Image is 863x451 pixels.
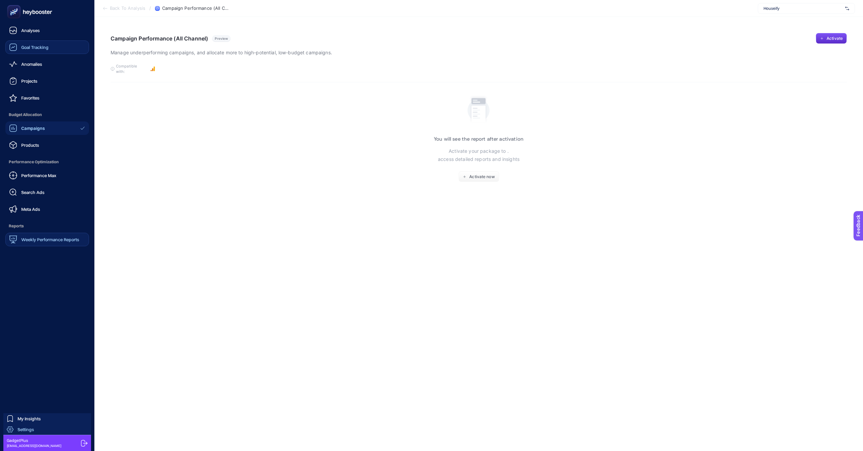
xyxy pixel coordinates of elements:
a: Anomalies [5,57,89,71]
span: Campaign Performance (All Channel) [162,6,230,11]
span: Campaigns [21,125,45,131]
span: My Insights [18,416,41,421]
span: Products [21,142,39,148]
span: Performance Max [21,173,56,178]
span: GadgetPlus [7,438,61,443]
span: Anomalies [21,61,42,67]
span: Search Ads [21,190,44,195]
span: Reports [5,219,89,233]
button: Activate [816,33,847,44]
a: Products [5,138,89,152]
h3: You will see the report after activation [434,136,524,142]
span: Favorites [21,95,39,101]
a: Search Ads [5,186,89,199]
span: Weekly Performance Reports [21,237,79,242]
span: Performance Optimization [5,155,89,169]
a: Projects [5,74,89,88]
span: Goal Tracking [21,45,49,50]
a: Settings [3,424,91,435]
a: Meta Ads [5,202,89,216]
span: Budget Allocation [5,108,89,121]
span: / [149,5,151,11]
span: Back To Analysis [110,6,145,11]
span: Analyses [21,28,40,33]
img: svg%3e [845,5,849,12]
span: Settings [18,427,34,432]
h1: Campaign Performance (All Channel) [111,35,208,42]
p: Activate your package to . access detailed reports and insights [438,147,519,163]
span: Meta Ads [21,206,40,212]
span: Compatible with: [116,63,146,74]
p: Manage underperforming campaigns, and allocate more to high-potential, low-budget campaigns. [111,49,332,57]
span: Activate now [469,174,495,179]
span: Preview [215,36,228,40]
a: Analyses [5,24,89,37]
a: Goal Tracking [5,40,89,54]
span: Houseify [764,6,842,11]
span: Activate [827,36,843,41]
span: Projects [21,78,37,84]
a: Campaigns [5,121,89,135]
a: My Insights [3,413,91,424]
button: Activate now [458,171,499,182]
a: Performance Max [5,169,89,182]
a: Weekly Performance Reports [5,233,89,246]
span: [EMAIL_ADDRESS][DOMAIN_NAME] [7,443,61,448]
a: Favorites [5,91,89,105]
span: Feedback [4,2,26,7]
